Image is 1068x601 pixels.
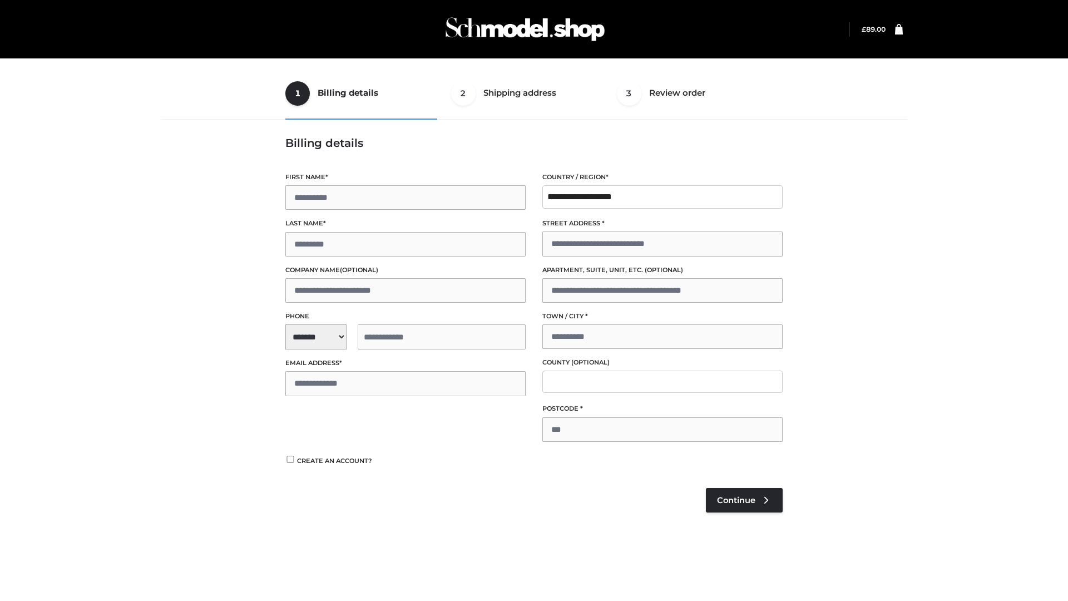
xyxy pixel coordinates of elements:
[571,358,610,366] span: (optional)
[542,172,783,183] label: Country / Region
[340,266,378,274] span: (optional)
[285,358,526,368] label: Email address
[862,25,886,33] a: £89.00
[645,266,683,274] span: (optional)
[285,311,526,322] label: Phone
[862,25,886,33] bdi: 89.00
[542,357,783,368] label: County
[442,7,609,51] img: Schmodel Admin 964
[717,495,755,505] span: Continue
[706,488,783,513] a: Continue
[862,25,866,33] span: £
[285,172,526,183] label: First name
[285,265,526,275] label: Company name
[285,218,526,229] label: Last name
[542,265,783,275] label: Apartment, suite, unit, etc.
[542,311,783,322] label: Town / City
[542,218,783,229] label: Street address
[285,136,783,150] h3: Billing details
[542,403,783,414] label: Postcode
[297,457,372,465] span: Create an account?
[285,456,295,463] input: Create an account?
